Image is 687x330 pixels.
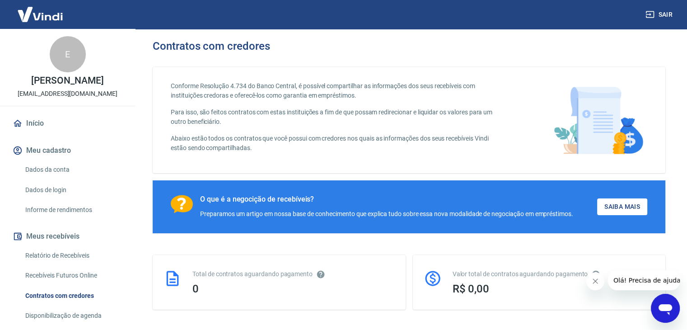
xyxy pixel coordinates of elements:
img: Vindi [11,0,70,28]
p: Abaixo estão todos os contratos que você possui com credores nos quais as informações dos seus re... [171,134,505,153]
div: 0 [192,283,395,295]
div: Preparamos um artigo em nossa base de conhecimento que explica tudo sobre essa nova modalidade de... [200,209,573,219]
p: Para isso, são feitos contratos com estas instituições a fim de que possam redirecionar e liquida... [171,108,505,127]
iframe: Mensagem da empresa [608,270,680,290]
button: Meus recebíveis [11,226,124,246]
iframe: Botão para abrir a janela de mensagens [651,294,680,323]
a: Disponibilização de agenda [22,306,124,325]
a: Relatório de Recebíveis [22,246,124,265]
span: R$ 0,00 [453,283,490,295]
a: Contratos com credores [22,287,124,305]
iframe: Fechar mensagem [586,272,604,290]
img: Ícone com um ponto de interrogação. [171,195,193,213]
button: Sair [644,6,676,23]
a: Dados de login [22,181,124,199]
svg: Esses contratos não se referem à Vindi, mas sim a outras instituições. [316,270,325,279]
div: Total de contratos aguardando pagamento [192,269,395,279]
p: [PERSON_NAME] [31,76,103,85]
div: O que é a negocição de recebíveis? [200,195,573,204]
p: [EMAIL_ADDRESS][DOMAIN_NAME] [18,89,117,99]
h3: Contratos com credores [153,40,270,52]
a: Início [11,113,124,133]
div: Valor total de contratos aguardando pagamento [453,269,655,279]
span: Olá! Precisa de ajuda? [5,6,76,14]
a: Dados da conta [22,160,124,179]
a: Informe de rendimentos [22,201,124,219]
button: Meu cadastro [11,141,124,160]
p: Conforme Resolução 4.734 do Banco Central, é possível compartilhar as informações dos seus recebí... [171,81,505,100]
svg: O valor comprometido não se refere a pagamentos pendentes na Vindi e sim como garantia a outras i... [591,270,600,279]
img: main-image.9f1869c469d712ad33ce.png [549,81,647,159]
a: Saiba Mais [597,198,647,215]
a: Recebíveis Futuros Online [22,266,124,285]
div: E [50,36,86,72]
